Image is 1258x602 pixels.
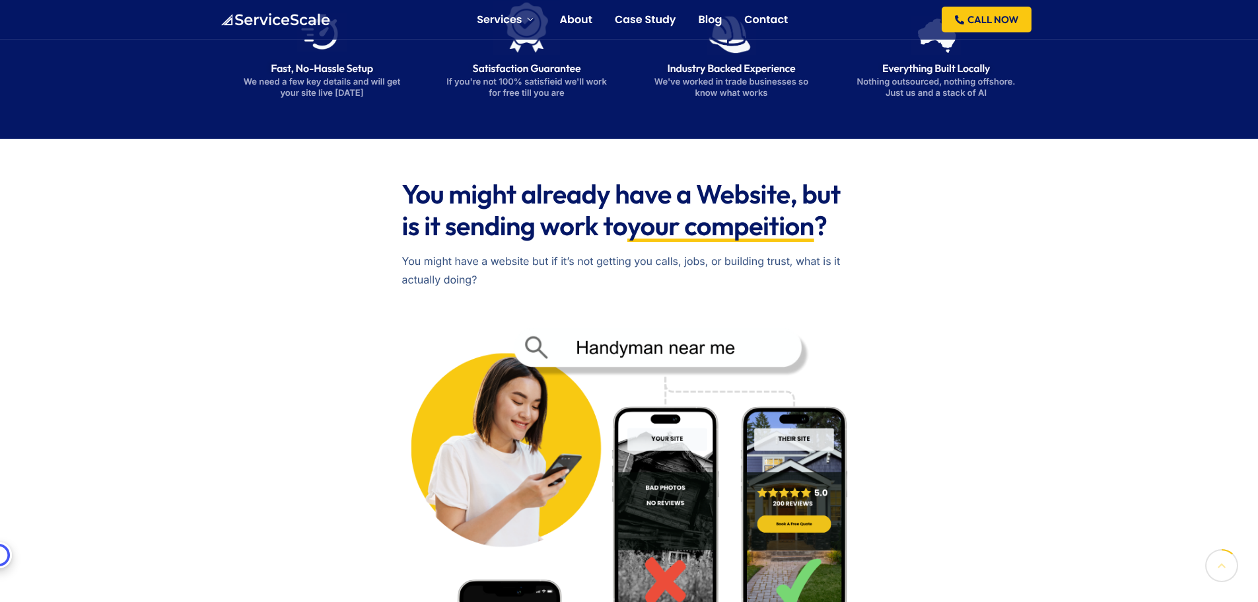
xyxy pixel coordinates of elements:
img: ServiceScale logo representing business automation for tradies [220,13,330,26]
a: Contact [744,15,788,25]
p: If you're not 100% satisfieid we'll work for free till you are [446,77,608,99]
a: ServiceScale logo representing business automation for tradies [220,13,330,25]
a: Blog [698,15,722,25]
a: Case Study [615,15,676,25]
span: CALL NOW [967,15,1018,24]
a: CALL NOW [942,7,1031,32]
h3: Everything Built Locally [856,62,1017,75]
p: Nothing outsourced, nothing offshore. Just us and a stack of AI [856,77,1017,99]
h3: Satisfaction Guarantee [446,62,608,75]
a: About [560,15,592,25]
p: We've worked in trade businesses so know what works [651,77,812,99]
a: Services [477,15,537,25]
p: You might have a website but if it’s not getting you calls, jobs, or building trust, what is it a... [402,252,856,289]
p: We need a few key details and will get your site live [DATE] [242,77,403,99]
h3: Fast, No-Hassle Setup [242,62,403,75]
span: your compeition [627,210,814,242]
h3: Industry Backed Experience [651,62,812,75]
h2: You might already have a Website, but is it sending work to ? [402,178,856,242]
